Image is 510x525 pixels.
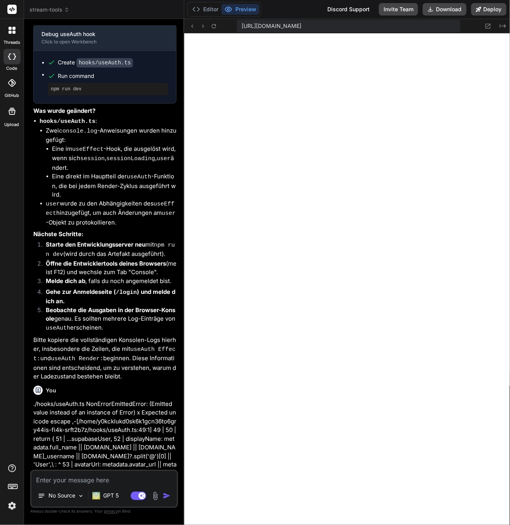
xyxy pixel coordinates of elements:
[58,72,168,80] span: Run command
[33,230,83,238] strong: Nächste Schritte:
[78,493,84,499] img: Pick Models
[104,509,118,514] span: privacy
[34,25,164,50] button: Debug useAuth hookClick to open Workbench
[46,387,56,394] h6: You
[163,492,171,500] img: icon
[41,39,156,45] div: Click to open Workbench
[58,59,133,67] div: Create
[52,172,176,199] li: Eine direkt im Hauptteil der -Funktion, die bei jedem Render-Zyklus ausgeführt wird.
[30,508,178,515] p: Always double-check its answers. Your in Bind
[184,33,510,525] iframe: Preview
[51,86,165,92] pre: npm run dev
[33,107,95,114] strong: Was wurde geändert?
[46,126,176,199] li: Zwei -Anweisungen wurden hinzugefügt:
[103,492,119,500] p: GPT 5
[46,201,60,207] code: user
[40,118,95,125] code: hooks/useAuth.ts
[379,3,418,16] button: Invite Team
[3,39,20,46] label: threads
[40,277,176,288] li: , falls du noch angemeldet bist.
[92,492,100,500] img: GPT 5
[423,3,467,16] button: Download
[157,155,171,162] code: user
[46,288,175,305] strong: Gehe zur Anmeldeseite ( ) und melde dich an.
[127,174,151,180] code: useAuth
[40,117,176,227] li: :
[116,289,137,296] code: /login
[46,260,166,267] strong: Öffne die Entwicklertools deines Browsers
[76,58,133,67] code: hooks/useAuth.ts
[80,155,105,162] code: session
[41,30,156,38] div: Debug useAuth hook
[33,400,176,487] p: ./hooks/useAuth.ts NonErrorEmittedError: (Emitted value instead of an instance of Error) x Expect...
[52,145,176,173] li: Eine im -Hook, die ausgelöst wird, wenn sich , , ändert.
[151,492,160,501] img: attachment
[471,3,507,16] button: Deploy
[162,210,176,217] code: user
[5,92,19,99] label: GitHub
[59,128,97,135] code: console.log
[48,492,75,500] p: No Source
[29,6,69,14] span: stream-tools
[40,240,176,259] li: mit (wird durch das Artefakt ausgeführt).
[46,306,175,323] strong: Beobachte die Ausgaben in der Browser-Konsole
[72,146,104,153] code: useEffect
[5,499,19,513] img: settings
[46,277,85,285] strong: Melde dich ab
[46,199,176,227] li: wurde zu den Abhängigkeiten des hinzugefügt, um auch Änderungen am -Objekt zu protokollieren.
[7,65,17,72] label: code
[51,356,103,362] code: useAuth Render:
[40,306,176,333] li: genau. Es sollten mehrere Log-Einträge von erscheinen.
[189,4,221,15] button: Editor
[242,22,301,30] span: [URL][DOMAIN_NAME]
[221,4,259,15] button: Preview
[40,259,176,277] li: (meist F12) und wechsle zum Tab "Console".
[33,336,176,381] p: Bitte kopiere die vollständigen Konsolen-Logs hierher, insbesondere die Zeilen, die mit und begin...
[46,325,70,332] code: useAuth
[323,3,374,16] div: Discord Support
[106,155,155,162] code: sessionLoading
[5,121,19,128] label: Upload
[46,241,145,248] strong: Starte den Entwicklungsserver neu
